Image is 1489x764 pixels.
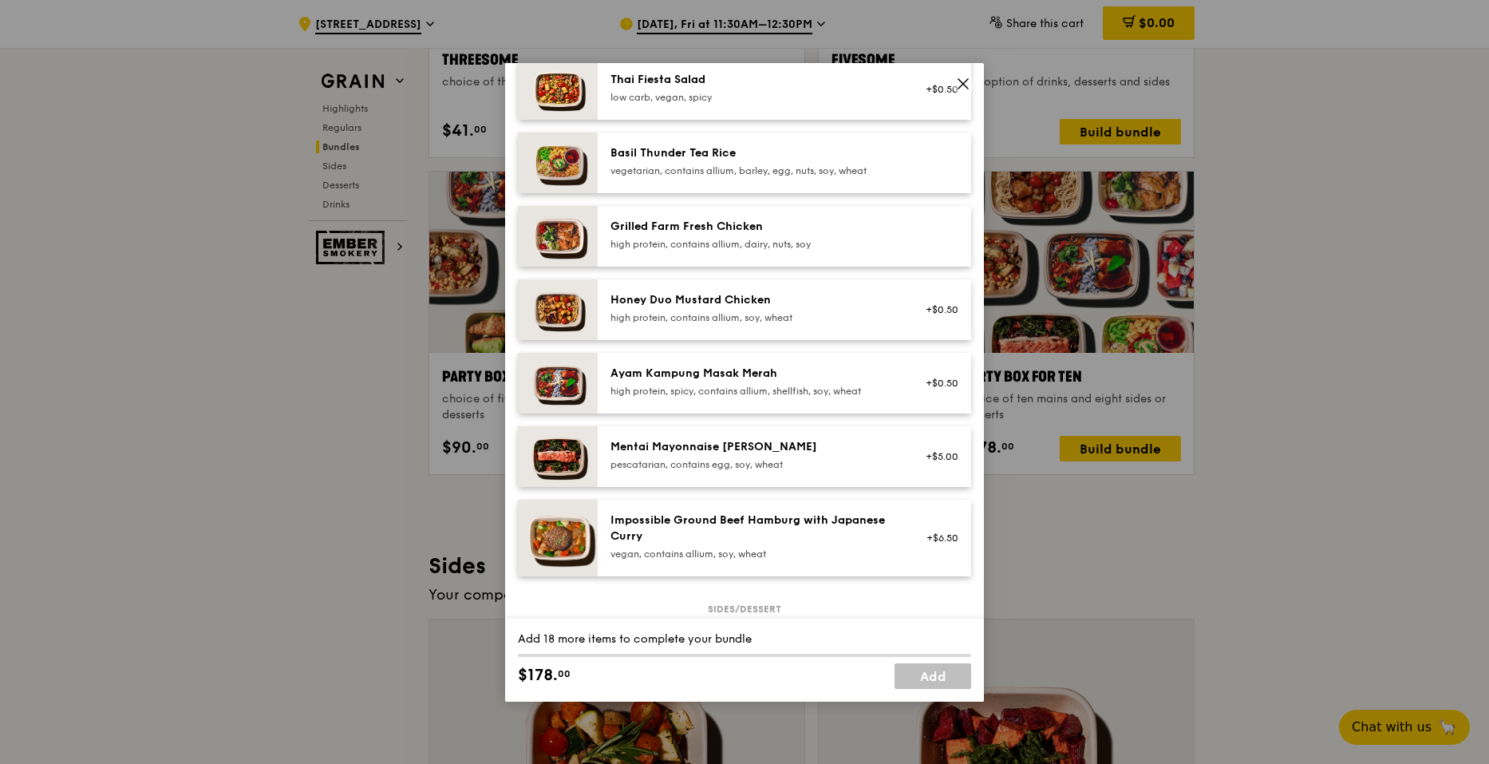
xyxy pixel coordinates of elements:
img: daily_normal_HORZ-Grilled-Farm-Fresh-Chicken.jpg [518,206,598,267]
div: high protein, spicy, contains allium, shellfish, soy, wheat [610,385,897,398]
a: Add [895,663,971,689]
div: Mentai Mayonnaise [PERSON_NAME] [610,439,897,455]
div: vegetarian, contains allium, barley, egg, nuts, soy, wheat [610,164,897,177]
div: pescatarian, contains egg, soy, wheat [610,458,897,471]
div: Grilled Farm Fresh Chicken [610,219,897,235]
div: high protein, contains allium, dairy, nuts, soy [610,238,897,251]
div: +$6.50 [916,532,958,544]
div: +$0.50 [916,303,958,316]
span: $178. [518,663,558,687]
img: daily_normal_HORZ-Impossible-Hamburg-With-Japanese-Curry.jpg [518,500,598,576]
div: vegan, contains allium, soy, wheat [610,548,897,560]
span: Sides/dessert [701,603,788,616]
div: +$0.50 [916,83,958,96]
span: 00 [558,667,571,680]
div: Thai Fiesta Salad [610,72,897,88]
div: Basil Thunder Tea Rice [610,145,897,161]
div: Impossible Ground Beef Hamburg with Japanese Curry [610,513,897,544]
div: high protein, contains allium, soy, wheat [610,311,897,324]
div: Ayam Kampung Masak Merah [610,366,897,382]
img: daily_normal_HORZ-Basil-Thunder-Tea-Rice.jpg [518,133,598,193]
div: low carb, vegan, spicy [610,91,897,104]
div: Honey Duo Mustard Chicken [610,292,897,308]
img: daily_normal_Thai_Fiesta_Salad__Horizontal_.jpg [518,59,598,120]
div: +$5.00 [916,450,958,463]
img: daily_normal_Ayam_Kampung_Masak_Merah_Horizontal_.jpg [518,353,598,414]
div: Add 18 more items to complete your bundle [518,631,971,647]
img: daily_normal_Honey_Duo_Mustard_Chicken__Horizontal_.jpg [518,279,598,340]
div: +$0.50 [916,377,958,390]
img: daily_normal_Mentai-Mayonnaise-Aburi-Salmon-HORZ.jpg [518,426,598,487]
